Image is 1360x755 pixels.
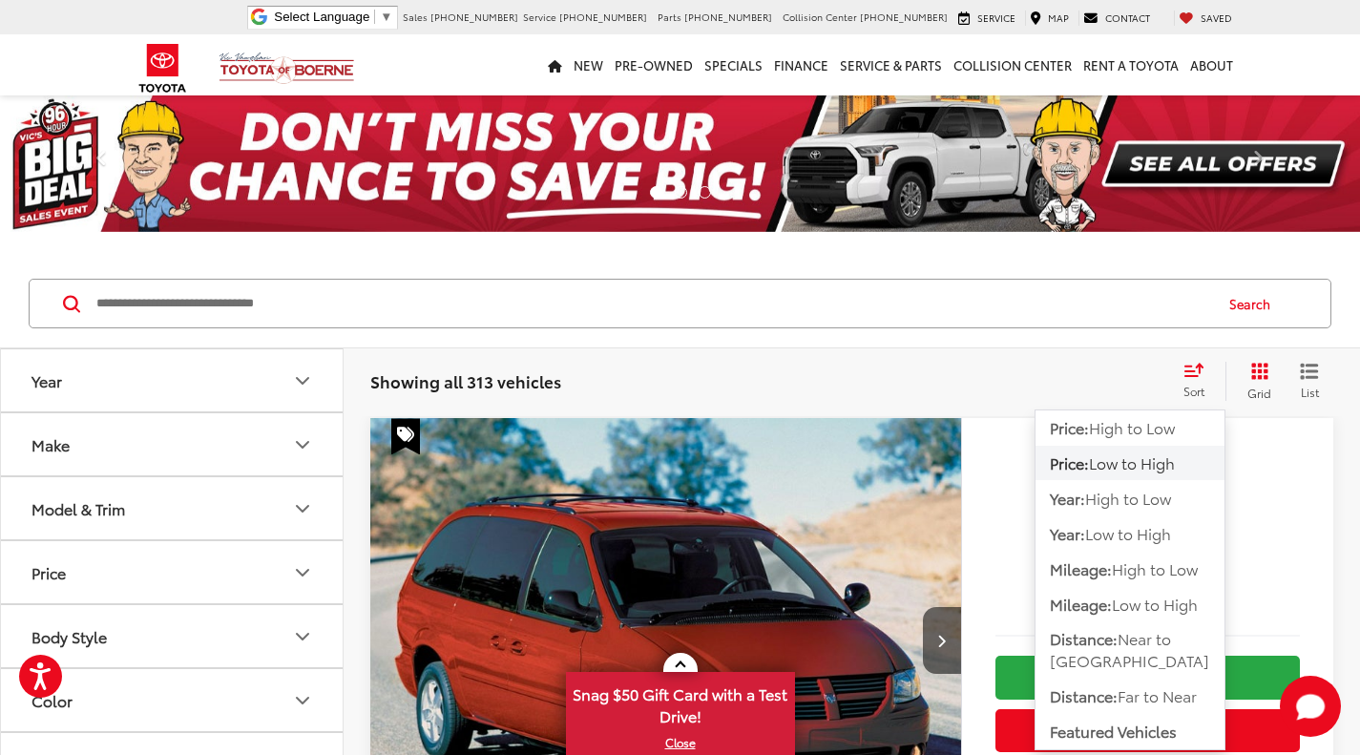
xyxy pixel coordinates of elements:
[1050,593,1112,615] span: Mileage:
[953,10,1020,26] a: Service
[1174,362,1225,400] button: Select sort value
[1036,552,1224,586] button: Mileage:High to Low
[1184,34,1239,95] a: About
[1280,676,1341,737] button: Toggle Chat Window
[31,691,73,709] div: Color
[1118,684,1197,706] span: Far to Near
[1174,10,1237,26] a: My Saved Vehicles
[995,656,1300,699] a: Check Availability
[1,605,345,667] button: Body StyleBody Style
[1089,416,1175,438] span: High to Low
[1247,385,1271,401] span: Grid
[658,10,681,24] span: Parts
[274,10,369,24] span: Select Language
[995,582,1300,601] span: [DATE] Price:
[291,497,314,520] div: Model & Trim
[391,418,420,454] span: Special
[1050,557,1112,579] span: Mileage:
[523,10,556,24] span: Service
[370,369,561,392] span: Showing all 313 vehicles
[1036,587,1224,621] button: Mileage:Low to High
[1300,384,1319,400] span: List
[291,561,314,584] div: Price
[977,10,1015,25] span: Service
[1048,10,1069,25] span: Map
[1225,362,1286,400] button: Grid View
[559,10,647,24] span: [PHONE_NUMBER]
[1112,593,1198,615] span: Low to High
[1112,557,1198,579] span: High to Low
[291,625,314,648] div: Body Style
[699,34,768,95] a: Specials
[1201,10,1232,25] span: Saved
[374,10,375,24] span: ​
[834,34,948,95] a: Service & Parts: Opens in a new tab
[31,499,125,517] div: Model & Trim
[1036,516,1224,551] button: Year:Low to High
[31,435,70,453] div: Make
[1025,10,1074,26] a: Map
[1,477,345,539] button: Model & TrimModel & Trim
[380,10,392,24] span: ▼
[31,563,66,581] div: Price
[568,674,793,732] span: Snag $50 Gift Card with a Test Drive!
[291,689,314,712] div: Color
[995,709,1300,752] button: Get Price Now
[1036,679,1224,713] button: Distance:Far to Near
[31,627,107,645] div: Body Style
[1050,627,1209,671] span: Near to [GEOGRAPHIC_DATA]
[1050,627,1118,649] span: Distance:
[1050,522,1085,544] span: Year:
[1280,676,1341,737] svg: Start Chat
[995,525,1300,573] span: $1,700
[768,34,834,95] a: Finance
[1089,451,1175,473] span: Low to High
[1036,714,1224,748] button: Featured Vehicles
[1,541,345,603] button: PricePrice
[1,349,345,411] button: YearYear
[609,34,699,95] a: Pre-Owned
[684,10,772,24] span: [PHONE_NUMBER]
[1078,34,1184,95] a: Rent a Toyota
[291,369,314,392] div: Year
[1050,451,1089,473] span: Price:
[274,10,392,24] a: Select Language​
[568,34,609,95] a: New
[1036,622,1224,678] button: Distance:Near to [GEOGRAPHIC_DATA]
[860,10,948,24] span: [PHONE_NUMBER]
[1286,362,1333,400] button: List View
[1085,487,1171,509] span: High to Low
[127,37,199,99] img: Toyota
[1050,720,1177,742] span: Featured Vehicles
[542,34,568,95] a: Home
[1,669,345,731] button: ColorColor
[1085,522,1171,544] span: Low to High
[1211,280,1298,327] button: Search
[403,10,428,24] span: Sales
[94,281,1211,326] input: Search by Make, Model, or Keyword
[1036,410,1224,445] button: Price:High to Low
[783,10,857,24] span: Collision Center
[31,371,62,389] div: Year
[1183,383,1204,399] span: Sort
[1050,487,1085,509] span: Year:
[1,413,345,475] button: MakeMake
[923,607,961,674] button: Next image
[1036,481,1224,515] button: Year:High to Low
[1050,684,1118,706] span: Distance:
[430,10,518,24] span: [PHONE_NUMBER]
[291,433,314,456] div: Make
[1036,446,1224,480] button: Price:Low to High
[1105,10,1150,25] span: Contact
[948,34,1078,95] a: Collision Center
[1078,10,1155,26] a: Contact
[219,52,355,85] img: Vic Vaughan Toyota of Boerne
[1050,416,1089,438] span: Price:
